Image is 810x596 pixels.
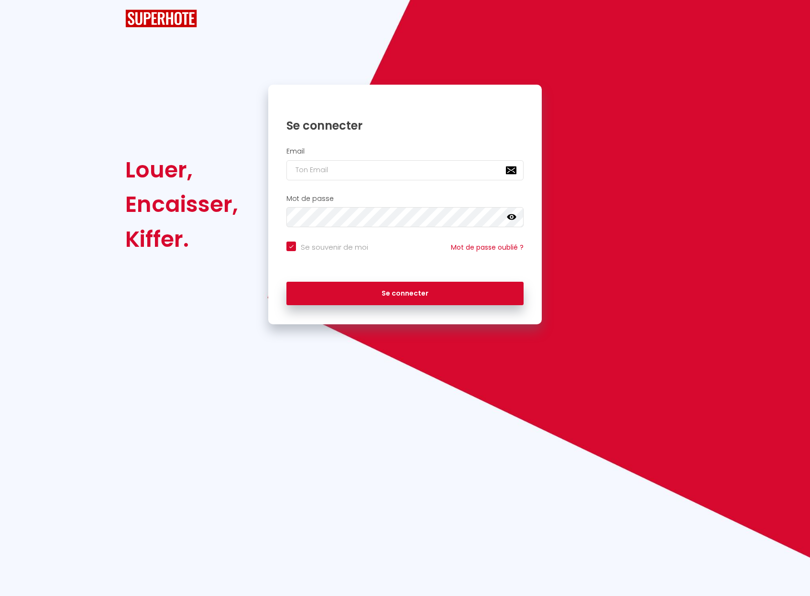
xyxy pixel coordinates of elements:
h1: Se connecter [286,118,524,133]
h2: Mot de passe [286,195,524,203]
iframe: Chat [769,553,803,589]
a: Mot de passe oublié ? [451,243,524,252]
h2: Email [286,147,524,155]
div: Kiffer. [125,222,238,256]
div: Encaisser, [125,187,238,221]
button: Se connecter [286,282,524,306]
button: Ouvrir le widget de chat LiveChat [8,4,36,33]
input: Ton Email [286,160,524,180]
img: SuperHote logo [125,10,197,27]
div: Louer, [125,153,238,187]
